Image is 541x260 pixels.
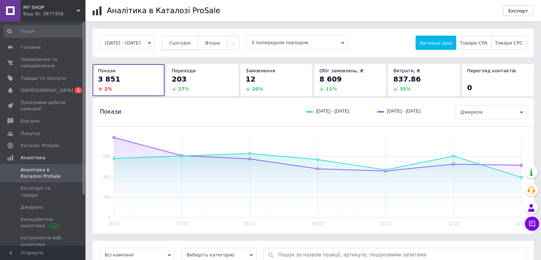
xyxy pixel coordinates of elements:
[393,68,420,73] span: Витрати, ₴
[495,40,523,46] span: Товари CPC
[21,44,41,51] span: Головна
[491,36,527,50] button: Товари CPC
[460,40,487,46] span: Товари CPA
[456,36,491,50] button: Товари CPA
[21,167,66,180] span: Аналітика в Каталозі ProSale
[503,5,534,16] button: Експорт
[448,221,459,226] text: 11.10
[21,118,39,124] span: Відгуки
[467,83,472,92] span: 0
[21,185,66,198] span: Категорії та товари
[21,235,66,248] span: Інструменти веб-аналітики
[246,75,256,83] span: 12
[98,75,120,83] span: 3 851
[172,75,187,83] span: 203
[312,221,323,226] text: 09.10
[21,87,73,94] span: [DEMOGRAPHIC_DATA]
[177,221,187,226] text: 07.10
[21,204,43,210] span: Джерела
[178,86,189,92] span: 27 %
[420,40,452,46] span: Загальні дані
[4,25,84,38] input: Пошук
[509,8,529,14] span: Експорт
[100,108,121,116] span: Покази
[162,36,198,50] button: Сьогодні
[516,221,527,226] text: 12.10
[172,68,196,73] span: Переходи
[21,99,66,112] span: Показники роботи компанії
[252,86,263,92] span: 20 %
[21,130,40,137] span: Покупці
[416,36,456,50] button: Загальні дані
[21,155,45,161] span: Аналітика
[319,75,342,83] span: 8 609
[75,87,82,93] span: 1
[319,68,364,73] span: Обіг замовлень, ₴
[103,195,110,200] text: 200
[393,75,421,83] span: 837.86
[456,105,527,119] span: Джерела
[231,40,235,46] span: ...
[107,6,220,15] h1: Аналітика в Каталозі ProSale
[21,75,66,82] span: Товари та послуги
[104,86,112,92] span: 2 %
[467,68,516,73] span: Перегляд контактів
[21,56,66,69] span: Замовлення та повідомлення
[244,221,255,226] text: 08.10
[21,216,66,229] span: Конкурентна аналітика
[246,36,348,50] span: З попереднім періодом
[169,40,191,46] span: Сьогодні
[103,175,110,180] text: 400
[21,142,59,149] span: Каталог ProSale
[103,154,110,159] text: 600
[380,221,391,226] text: 10.10
[23,11,85,17] div: Ваш ID: 3877358
[198,36,227,50] button: Вчора
[23,4,77,11] span: MY SHOP
[246,68,275,73] span: Замовлення
[108,215,110,220] text: 0
[227,36,239,50] button: ...
[326,86,337,92] span: 11 %
[525,217,539,231] button: Чат з покупцем
[98,68,115,73] span: Покази
[109,221,119,226] text: 06.10
[100,36,155,50] button: [DATE] - [DATE]
[205,40,220,46] span: Вчора
[400,86,411,92] span: 35 %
